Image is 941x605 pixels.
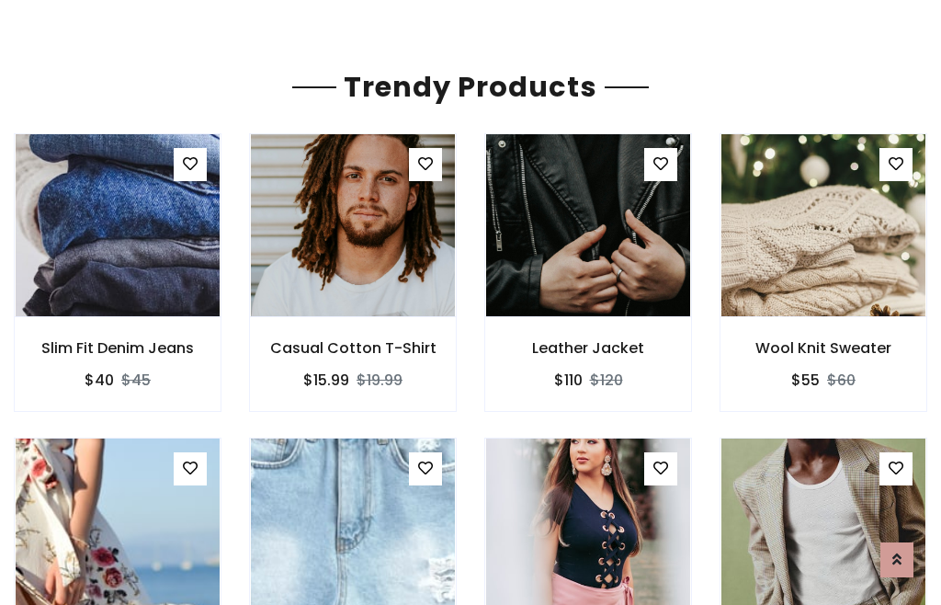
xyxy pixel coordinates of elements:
[720,339,926,357] h6: Wool Knit Sweater
[15,339,221,357] h6: Slim Fit Denim Jeans
[827,370,856,391] del: $60
[250,339,456,357] h6: Casual Cotton T-Shirt
[303,371,349,389] h6: $15.99
[121,370,151,391] del: $45
[336,67,605,107] span: Trendy Products
[485,339,691,357] h6: Leather Jacket
[554,371,583,389] h6: $110
[791,371,820,389] h6: $55
[590,370,623,391] del: $120
[85,371,114,389] h6: $40
[357,370,402,391] del: $19.99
